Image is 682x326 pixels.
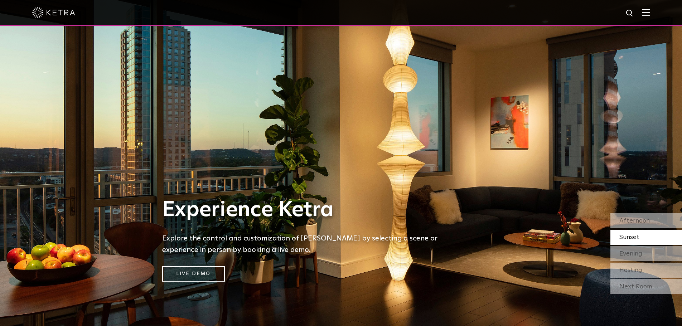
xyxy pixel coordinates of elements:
[625,9,634,18] img: search icon
[619,234,639,240] span: Sunset
[619,218,650,224] span: Afternoon
[619,250,642,257] span: Evening
[642,9,650,16] img: Hamburger%20Nav.svg
[162,198,449,222] h1: Experience Ketra
[162,233,449,256] h5: Explore the control and customization of [PERSON_NAME] by selecting a scene or experience in pers...
[162,266,225,282] a: Live Demo
[610,279,682,294] div: Next Room
[32,7,75,18] img: ketra-logo-2019-white
[619,267,642,273] span: Hosting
